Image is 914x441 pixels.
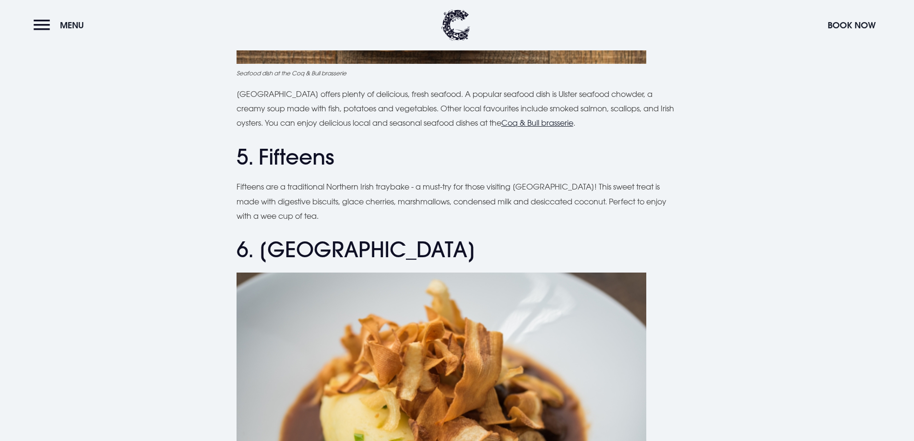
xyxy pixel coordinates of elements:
h2: 5. Fifteens [237,144,678,170]
button: Menu [34,15,89,36]
button: Book Now [823,15,880,36]
a: Coq & Bull brasserie [501,118,573,128]
p: [GEOGRAPHIC_DATA] offers plenty of delicious, fresh seafood. A popular seafood dish is Ulster sea... [237,87,678,131]
p: Fifteens are a traditional Northern Irish traybake - a must-try for those visiting [GEOGRAPHIC_DA... [237,179,678,223]
figcaption: Seafood dish at the Coq & Bull brasserie [237,69,678,77]
img: Clandeboye Lodge [441,10,470,41]
h2: 6. [GEOGRAPHIC_DATA] [237,237,678,262]
span: Menu [60,20,84,31]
